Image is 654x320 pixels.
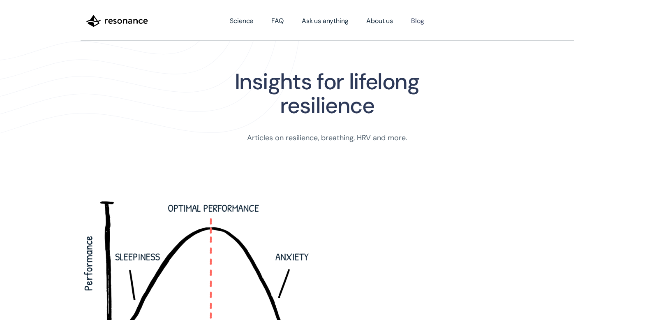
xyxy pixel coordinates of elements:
a: Science [221,9,262,32]
a: home [81,8,154,34]
a: Ask us anything [293,9,358,32]
a: Blog [402,9,433,32]
a: About us [357,9,402,32]
h1: Insights for lifelong resilience [194,70,461,118]
a: FAQ [262,9,293,32]
div: Articles on resilience, breathing, HRV and more. [247,132,407,143]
